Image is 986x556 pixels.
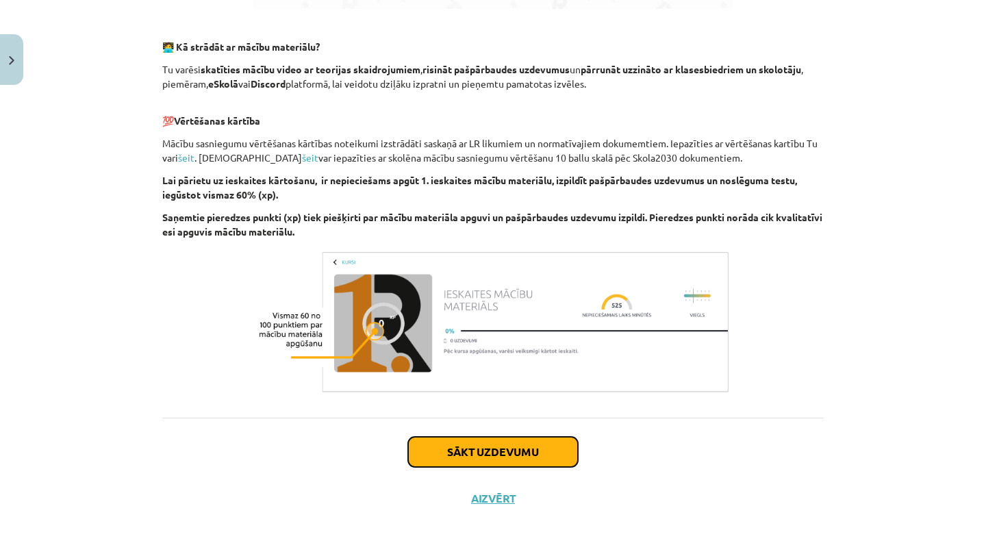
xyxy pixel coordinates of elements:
[174,114,260,127] b: Vērtēšanas kārtība
[408,437,578,467] button: Sākt uzdevumu
[201,63,420,75] strong: skatīties mācību video ar teorijas skaidrojumiem
[208,77,238,90] strong: eSkolā
[422,63,570,75] strong: risināt pašpārbaudes uzdevumus
[162,99,824,128] p: 💯
[302,151,318,164] a: šeit
[9,56,14,65] img: icon-close-lesson-0947bae3869378f0d4975bcd49f059093ad1ed9edebbc8119c70593378902aed.svg
[162,174,797,201] b: Lai pārietu uz ieskaites kārtošanu, ir nepieciešams apgūt 1. ieskaites mācību materiālu, izpildīt...
[162,211,822,238] b: Saņemtie pieredzes punkti (xp) tiek piešķirti par mācību materiāla apguvi un pašpārbaudes uzdevum...
[581,63,801,75] strong: pārrunāt uzzināto ar klasesbiedriem un skolotāju
[162,136,824,165] p: Mācību sasniegumu vērtēšanas kārtības noteikumi izstrādāti saskaņā ar LR likumiem un normatīvajie...
[251,77,286,90] strong: Discord
[467,492,519,505] button: Aizvērt
[162,40,320,53] strong: 🧑‍💻 Kā strādāt ar mācību materiālu?
[162,62,824,91] p: Tu varēsi , un , piemēram, vai platformā, lai veidotu dziļāku izpratni un pieņemtu pamatotas izvē...
[178,151,194,164] a: šeit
